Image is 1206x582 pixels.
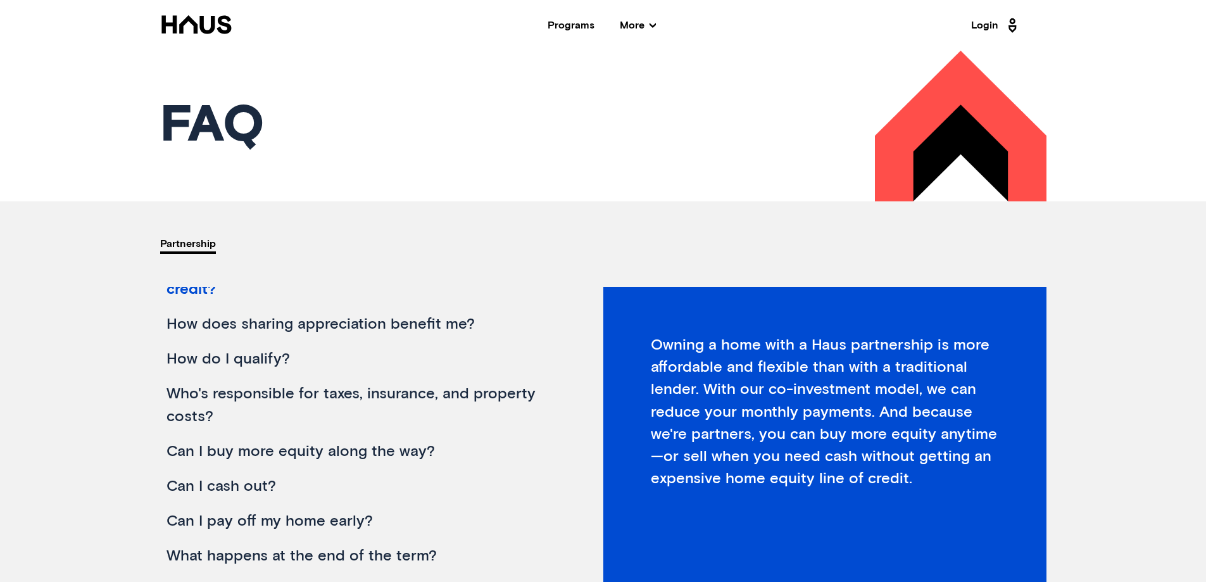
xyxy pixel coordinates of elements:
[548,20,594,30] a: Programs
[160,504,559,539] div: Can I pay off my home early?
[160,233,216,255] div: partnership
[971,15,1021,35] a: Login
[160,434,559,469] div: Can I buy more equity along the way?
[620,20,656,30] span: More
[875,51,1046,201] img: 39r6RQ6.png
[160,101,603,151] h1: Faq
[160,539,559,574] div: What happens at the end of the term?
[160,469,559,504] div: Can I cash out?
[160,342,559,377] div: How do I qualify?
[160,307,559,342] div: How does sharing appreciation benefit me?
[160,377,559,434] div: Who's responsible for taxes, insurance, and property costs?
